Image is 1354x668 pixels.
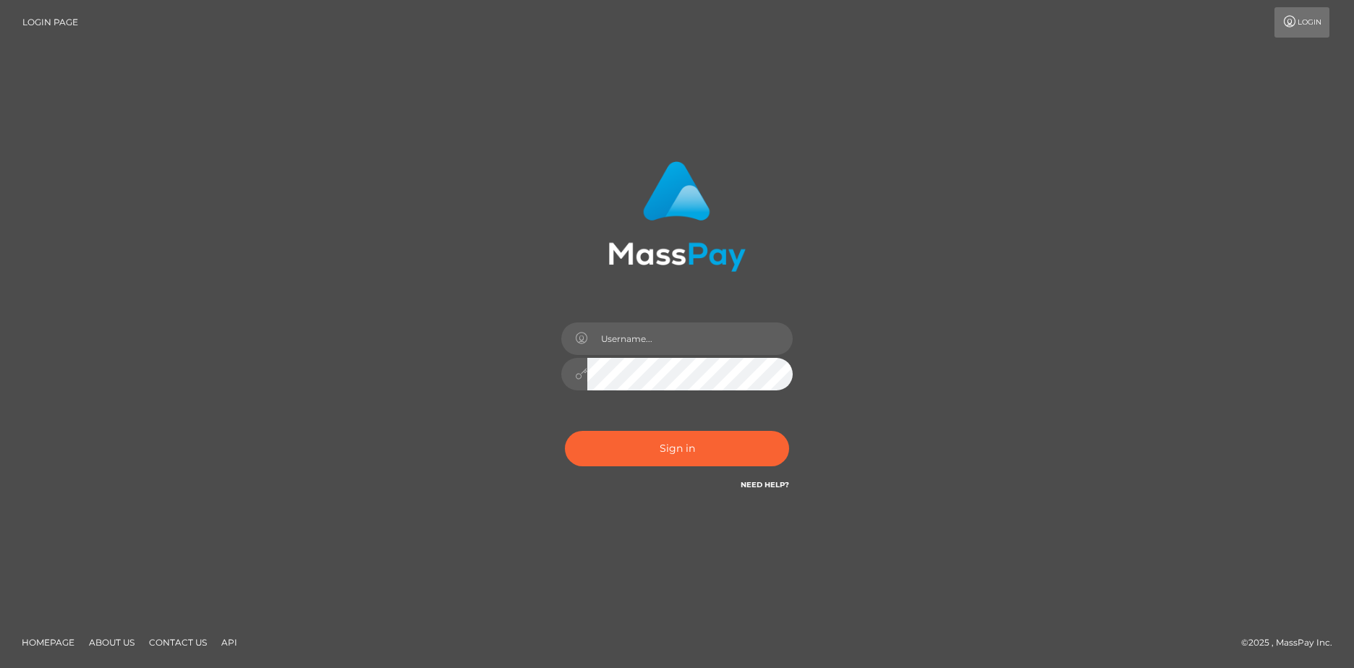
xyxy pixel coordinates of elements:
img: MassPay Login [608,161,746,272]
button: Sign in [565,431,789,466]
input: Username... [587,322,793,355]
a: Homepage [16,631,80,654]
a: Contact Us [143,631,213,654]
a: About Us [83,631,140,654]
a: API [216,631,243,654]
div: © 2025 , MassPay Inc. [1241,635,1343,651]
a: Login Page [22,7,78,38]
a: Login [1274,7,1329,38]
a: Need Help? [741,480,789,489]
